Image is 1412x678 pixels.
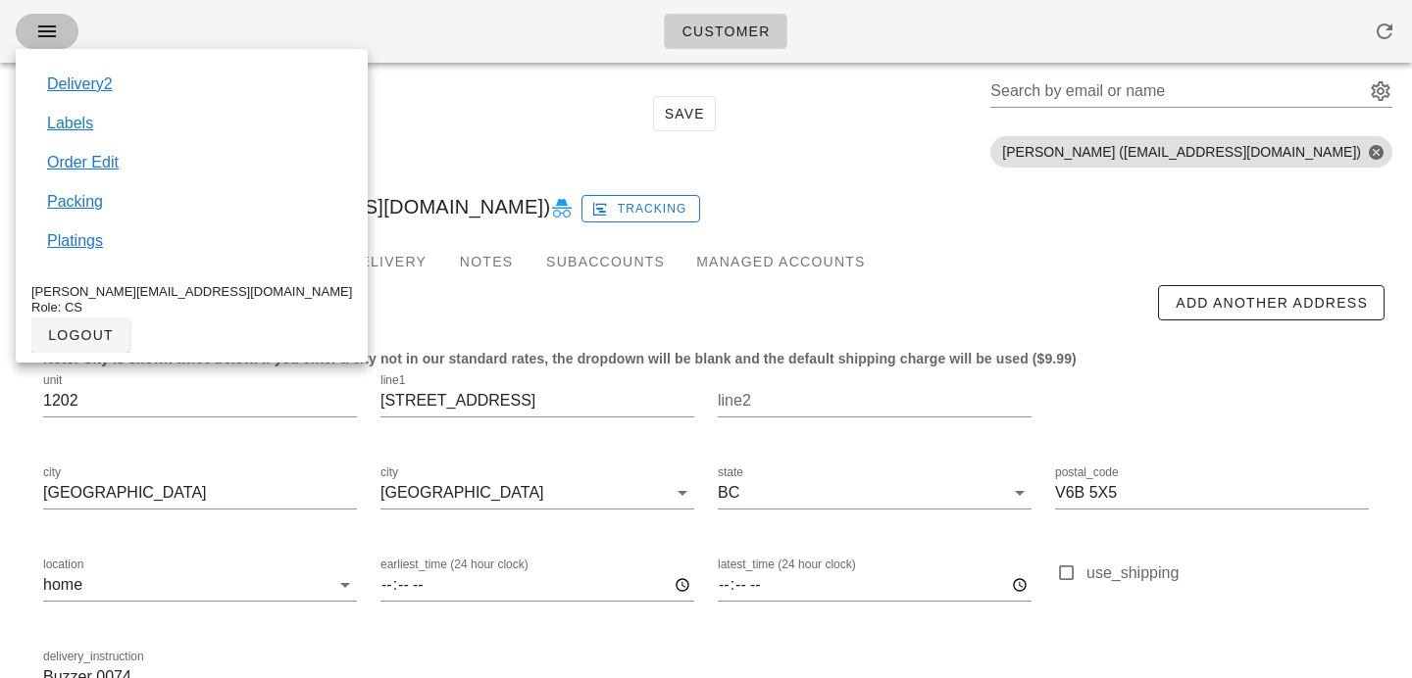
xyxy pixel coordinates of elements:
div: BC [718,484,739,502]
label: earliest_time (24 hour clock) [380,557,529,572]
label: unit [43,373,62,388]
label: use_shipping [1086,563,1369,583]
a: Delivery2 [47,73,113,96]
button: Search by email or name appended action [1369,79,1392,103]
a: Tracking [581,191,700,222]
a: Labels [47,112,93,135]
a: Packing [47,190,103,214]
button: Tracking [581,195,700,222]
b: Note: City is shown twice below. If you enter a city not in our standard rates, the dropdown will... [43,351,1077,366]
span: Save [662,106,707,121]
button: Save [653,96,716,131]
button: logout [31,317,129,353]
div: Managed Accounts [681,238,881,285]
span: Tracking [595,200,687,218]
div: home [43,576,82,594]
label: postal_code [1055,465,1119,480]
div: stateBC [718,477,1032,508]
div: Notes [442,238,530,285]
div: Role: CS [31,300,352,315]
button: Add Another Address [1158,285,1385,320]
span: [PERSON_NAME] ([EMAIL_ADDRESS][DOMAIN_NAME]) [1002,136,1381,168]
a: Platings [47,229,103,253]
span: logout [47,327,114,343]
div: Delivery [333,238,442,285]
div: locationhome [43,569,357,601]
label: line1 [380,373,405,388]
div: [GEOGRAPHIC_DATA] [380,484,544,502]
div: Subaccounts [530,238,681,285]
a: Customer [664,14,786,49]
label: city [380,465,398,480]
div: [PERSON_NAME] ([EMAIL_ADDRESS][DOMAIN_NAME]) [12,175,1400,238]
button: Close [1367,143,1385,161]
label: location [43,557,83,572]
div: [PERSON_NAME][EMAIL_ADDRESS][DOMAIN_NAME] [31,284,352,300]
div: city[GEOGRAPHIC_DATA] [380,477,694,508]
a: Order Edit [47,151,119,174]
span: Customer [681,24,770,39]
label: state [718,465,743,480]
label: city [43,465,61,480]
span: Add Another Address [1175,295,1368,311]
label: delivery_instruction [43,650,144,664]
label: latest_time (24 hour clock) [718,557,856,572]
